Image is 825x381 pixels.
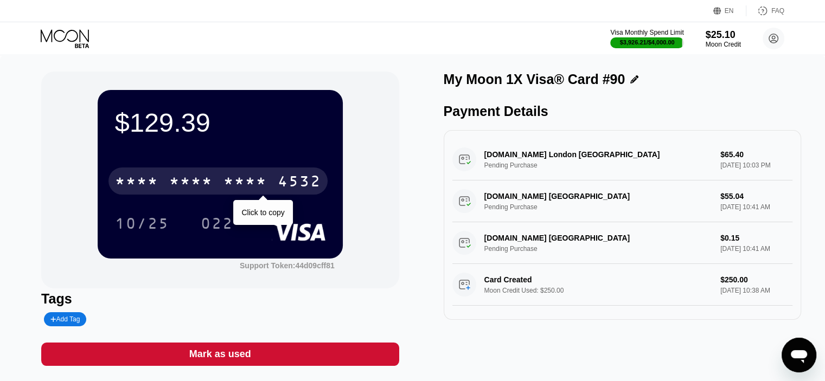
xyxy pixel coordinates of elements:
div: Mark as used [189,348,251,360]
div: EN [725,7,734,15]
div: 022 [201,216,233,234]
div: Payment Details [444,104,801,119]
div: 10/25 [107,210,177,237]
div: 022 [193,210,241,237]
div: $25.10Moon Credit [706,29,741,48]
iframe: Button to launch messaging window [782,338,816,372]
div: Moon Credit [706,41,741,48]
div: Support Token:44d09cff81 [240,261,335,270]
div: Tags [41,291,399,307]
div: Mark as used [41,343,399,366]
div: FAQ [771,7,784,15]
div: Add Tag [50,315,80,323]
div: $129.39 [115,107,325,138]
div: My Moon 1X Visa® Card #90 [444,72,625,87]
div: $25.10 [706,29,741,41]
div: 4532 [278,174,321,191]
div: EN [713,5,746,16]
div: Add Tag [44,312,86,326]
div: Click to copy [241,208,284,217]
div: Visa Monthly Spend Limit$3,926.21/$4,000.00 [610,29,683,48]
div: $3,926.21 / $4,000.00 [620,39,675,46]
div: Support Token: 44d09cff81 [240,261,335,270]
div: 10/25 [115,216,169,234]
div: Visa Monthly Spend Limit [610,29,683,36]
div: FAQ [746,5,784,16]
